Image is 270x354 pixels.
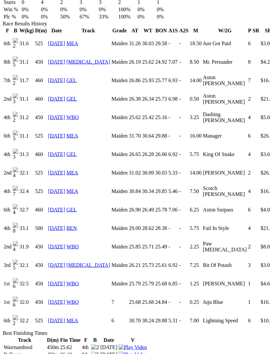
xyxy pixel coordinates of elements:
[142,127,154,145] td: 30.64
[202,90,247,108] td: Aston [PERSON_NAME]
[3,35,12,52] td: 6th
[98,14,117,20] td: 33%
[91,344,99,350] img: 2
[13,130,18,142] img: 5
[35,256,47,274] td: 450
[48,27,66,34] th: Date
[111,90,128,108] td: Maiden
[128,238,141,256] td: 25.85
[155,109,167,126] td: 25.16
[35,90,47,108] td: 460
[48,188,65,194] a: [DATE]
[118,6,137,13] td: 100%
[111,182,128,200] td: Maiden
[168,53,178,71] td: 7.07
[3,293,12,311] td: 1st
[142,53,154,71] td: 25.62
[142,72,154,89] td: 25.93
[142,293,154,311] td: 25.68
[128,35,141,52] td: 31.26
[3,27,12,34] th: F
[128,127,141,145] td: 31.70
[13,75,18,86] img: 2
[111,164,128,182] td: Maiden
[19,72,34,89] td: 31.7
[248,72,252,89] td: 7
[168,238,178,256] td: -
[35,145,47,163] td: 460
[248,164,252,182] td: 2
[179,72,189,89] td: -
[202,35,247,52] td: Just Got Paid
[168,182,178,200] td: 5.46
[67,133,78,139] a: MEA
[168,293,178,311] td: -
[48,78,65,83] a: [DATE]
[13,149,18,160] img: 3
[19,256,34,274] td: 32.1
[142,90,154,108] td: 26.34
[21,6,40,13] td: 0%
[179,35,189,52] td: -
[13,204,18,215] img: 4
[179,182,189,200] td: -
[248,293,252,311] td: 1
[142,164,154,182] td: 30.09
[3,21,267,27] div: Race Results History
[137,14,156,20] td: 0%
[155,127,167,145] td: 29.88
[48,207,65,212] a: [DATE]
[179,164,189,182] td: -
[189,90,202,108] td: 0.50
[168,312,178,330] td: 5.31
[202,238,247,256] td: Paw [MEDICAL_DATA]
[248,145,252,163] td: 4
[35,72,47,89] td: 460
[111,72,128,89] td: Maiden
[3,14,21,20] td: Plc %
[13,93,18,105] img: 3
[168,72,178,89] td: 6.93
[142,27,154,34] th: WT
[111,35,128,52] td: Maiden
[35,164,47,182] td: 525
[248,182,252,200] td: 4
[202,256,247,274] td: Bit Of Potash
[19,275,34,293] td: 32.5
[248,27,252,34] th: P
[119,344,147,350] img: Play Video
[3,256,12,274] td: 3rd
[13,167,18,178] img: 4
[67,299,79,305] a: WBO
[3,182,12,200] td: 4th
[60,14,79,20] td: 50%
[179,312,189,330] td: -
[67,262,110,268] a: [MEDICAL_DATA]
[111,293,128,311] td: 7
[179,53,189,71] td: -
[21,14,40,20] td: 0%
[119,344,147,350] a: Watch Replay on Watchdog
[67,281,79,286] a: WBO
[155,53,167,71] td: 24.92
[179,275,189,293] td: -
[189,35,202,52] td: 18.50
[128,275,141,293] td: 25.79
[155,164,167,182] td: 30.03
[248,127,252,145] td: 6
[155,72,167,89] td: 25.77
[13,315,18,326] img: 2
[3,90,12,108] td: 2nd
[248,219,252,237] td: 4
[248,90,252,108] td: 2
[13,27,18,34] th: B
[202,201,247,219] td: Aston Surpass
[13,241,18,252] img: 4
[142,256,154,274] td: 25.73
[19,164,34,182] td: 32.1
[128,164,141,182] td: 31.02
[189,256,202,274] td: 7.25
[189,109,202,126] td: 3.25
[189,127,202,145] td: 16.00
[128,293,141,311] td: 25.68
